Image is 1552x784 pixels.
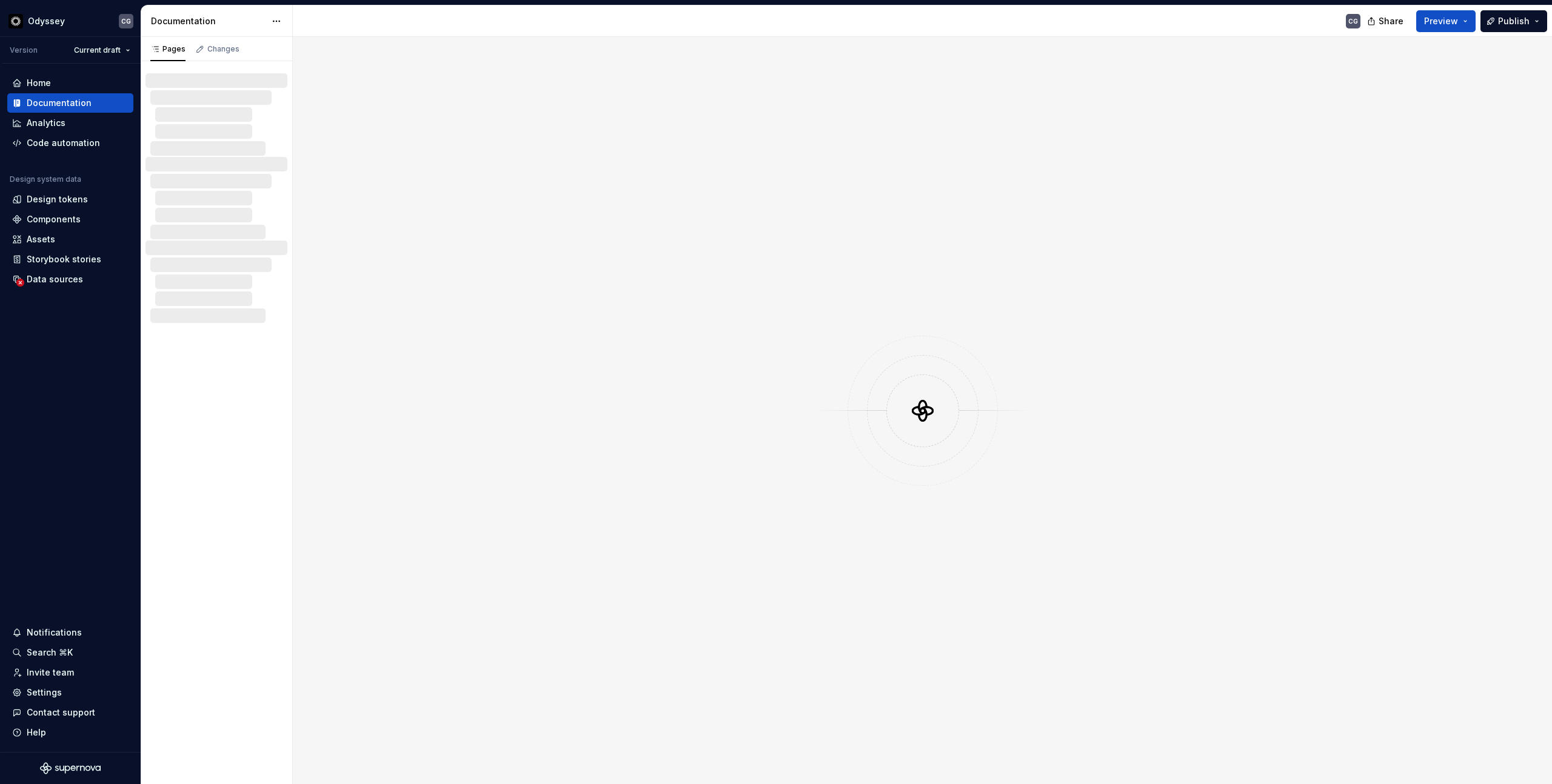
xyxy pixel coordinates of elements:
[69,42,136,59] button: Current draft
[10,174,81,184] div: Design system data
[7,93,133,113] a: Documentation
[27,273,83,285] div: Data sources
[27,97,92,109] div: Documentation
[7,623,133,642] button: Notifications
[151,15,266,27] div: Documentation
[27,706,95,719] div: Contact support
[121,16,131,26] div: CG
[74,45,121,55] span: Current draft
[2,8,138,34] button: OdysseyCG
[27,646,73,659] div: Search ⌘K
[1416,10,1476,32] button: Preview
[27,193,88,205] div: Design tokens
[27,233,55,245] div: Assets
[7,703,133,722] button: Contact support
[7,663,133,682] a: Invite team
[7,133,133,153] a: Code automation
[1498,15,1530,27] span: Publish
[7,643,133,662] button: Search ⌘K
[27,686,62,699] div: Settings
[27,666,74,679] div: Invite team
[27,77,51,89] div: Home
[7,683,133,702] a: Settings
[7,73,133,93] a: Home
[7,270,133,289] a: Data sources
[1424,15,1458,27] span: Preview
[7,230,133,249] a: Assets
[150,44,186,54] div: Pages
[28,15,65,27] div: Odyssey
[27,117,65,129] div: Analytics
[7,210,133,229] a: Components
[27,626,82,639] div: Notifications
[27,137,100,149] div: Code automation
[1361,10,1411,32] button: Share
[7,723,133,742] button: Help
[1379,15,1403,27] span: Share
[7,190,133,209] a: Design tokens
[27,726,46,739] div: Help
[7,113,133,133] a: Analytics
[27,253,101,265] div: Storybook stories
[8,14,23,28] img: c755af4b-9501-4838-9b3a-04de1099e264.png
[27,213,81,225] div: Components
[207,44,239,54] div: Changes
[10,45,38,55] div: Version
[1348,16,1358,26] div: CG
[1480,10,1547,32] button: Publish
[7,250,133,269] a: Storybook stories
[40,762,101,774] svg: Supernova Logo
